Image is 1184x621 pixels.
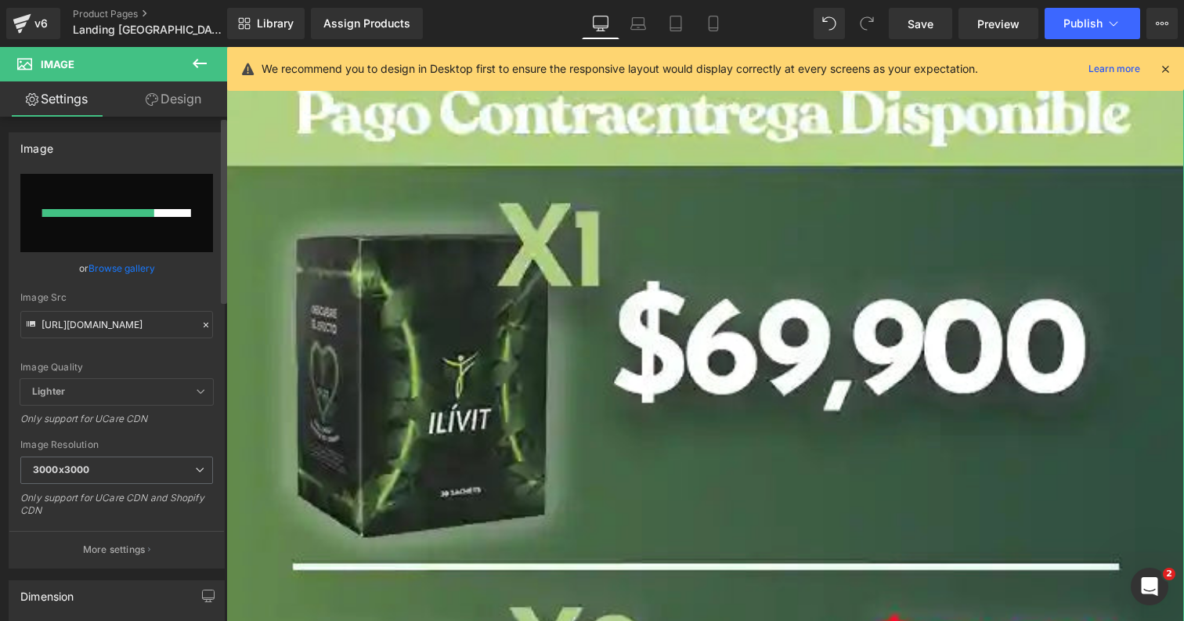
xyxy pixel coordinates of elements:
[1163,568,1175,580] span: 2
[83,543,146,557] p: More settings
[20,413,213,435] div: Only support for UCare CDN
[908,16,933,32] span: Save
[1045,8,1140,39] button: Publish
[73,8,253,20] a: Product Pages
[814,8,845,39] button: Undo
[41,58,74,70] span: Image
[20,292,213,303] div: Image Src
[20,311,213,338] input: Link
[695,8,732,39] a: Mobile
[9,531,224,568] button: More settings
[1082,60,1146,78] a: Learn more
[257,16,294,31] span: Library
[977,16,1020,32] span: Preview
[20,260,213,276] div: or
[73,23,223,36] span: Landing [GEOGRAPHIC_DATA]
[262,60,978,78] p: We recommend you to design in Desktop first to ensure the responsive layout would display correct...
[20,133,53,155] div: Image
[582,8,619,39] a: Desktop
[1146,8,1178,39] button: More
[20,492,213,527] div: Only support for UCare CDN and Shopify CDN
[31,13,51,34] div: v6
[88,255,155,282] a: Browse gallery
[227,8,305,39] a: New Library
[1131,568,1168,605] iframe: Intercom live chat
[1063,17,1103,30] span: Publish
[657,8,695,39] a: Tablet
[958,8,1038,39] a: Preview
[6,8,60,39] a: v6
[20,362,213,373] div: Image Quality
[20,581,74,603] div: Dimension
[851,8,883,39] button: Redo
[32,385,65,397] b: Lighter
[323,17,410,30] div: Assign Products
[117,81,230,117] a: Design
[33,464,89,475] b: 3000x3000
[20,439,213,450] div: Image Resolution
[619,8,657,39] a: Laptop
